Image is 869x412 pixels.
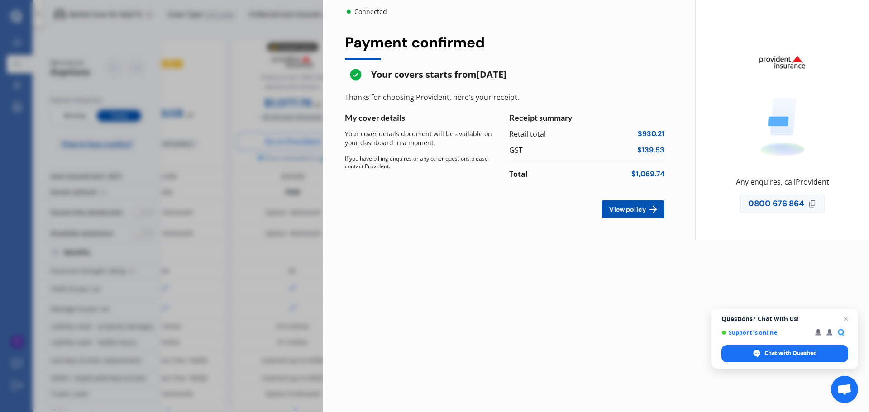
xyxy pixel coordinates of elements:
[721,345,848,362] div: Chat with Quashed
[721,329,809,336] span: Support is online
[602,200,664,218] button: View policy
[607,206,648,213] span: View policy
[736,176,829,188] div: Any enquires, call Provident
[840,313,851,324] span: Close chat
[345,129,500,147] p: Your cover details document will be available on your dashboard in a moment.
[509,169,528,179] b: Total
[831,376,858,403] div: Open chat
[353,7,388,16] div: Connected
[345,155,500,170] p: If you have billing enquires or any other questions please contact Provident.
[749,49,816,75] img: Provident.png
[631,170,664,179] span: $1,069.74
[721,315,848,322] span: Questions? Chat with us!
[509,113,664,123] h1: Receipt summary
[764,349,817,357] span: Chat with Quashed
[740,195,825,213] div: 0800 676 864
[371,70,506,79] span: Your covers starts from [DATE]
[509,129,546,138] span: Retail total
[345,113,500,123] h1: My cover details
[345,93,673,102] div: Thanks for choosing Provident, here’s your receipt.
[638,129,664,138] span: $930.21
[345,34,673,51] div: Payment confirmed
[637,146,664,155] span: $139.53
[509,146,523,155] span: GST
